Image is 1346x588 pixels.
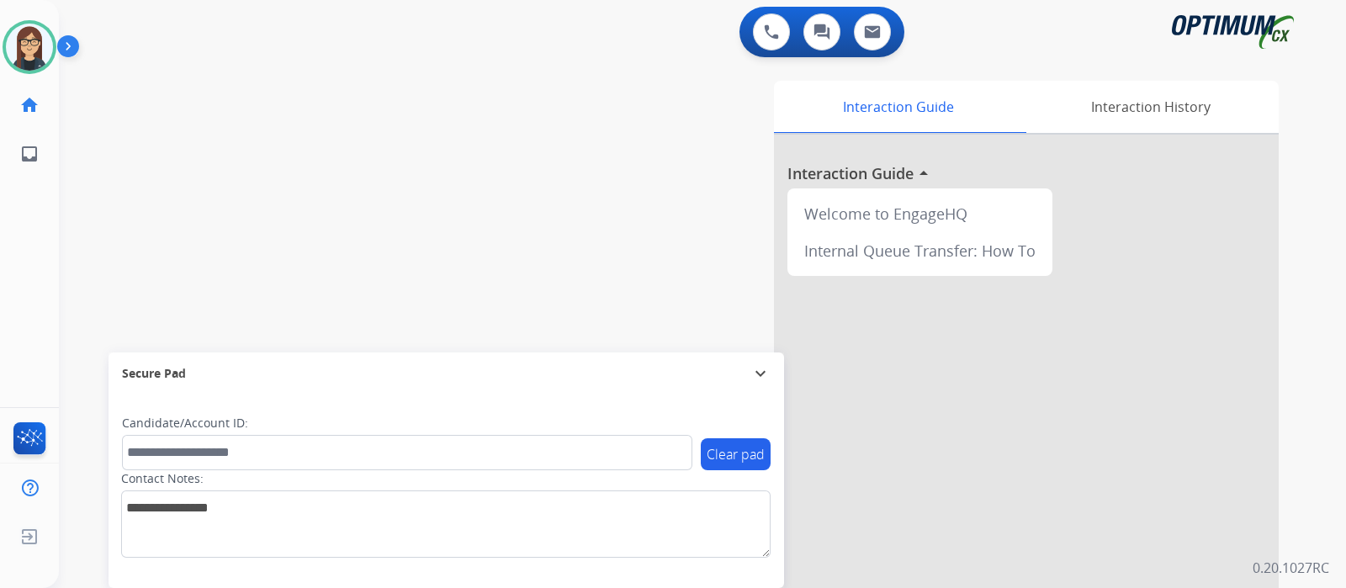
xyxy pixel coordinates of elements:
[6,24,53,71] img: avatar
[121,470,204,487] label: Contact Notes:
[19,144,40,164] mat-icon: inbox
[750,363,771,384] mat-icon: expand_more
[122,365,186,382] span: Secure Pad
[701,438,771,470] button: Clear pad
[122,415,248,432] label: Candidate/Account ID:
[794,232,1046,269] div: Internal Queue Transfer: How To
[19,95,40,115] mat-icon: home
[1253,558,1329,578] p: 0.20.1027RC
[1022,81,1279,133] div: Interaction History
[794,195,1046,232] div: Welcome to EngageHQ
[774,81,1022,133] div: Interaction Guide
